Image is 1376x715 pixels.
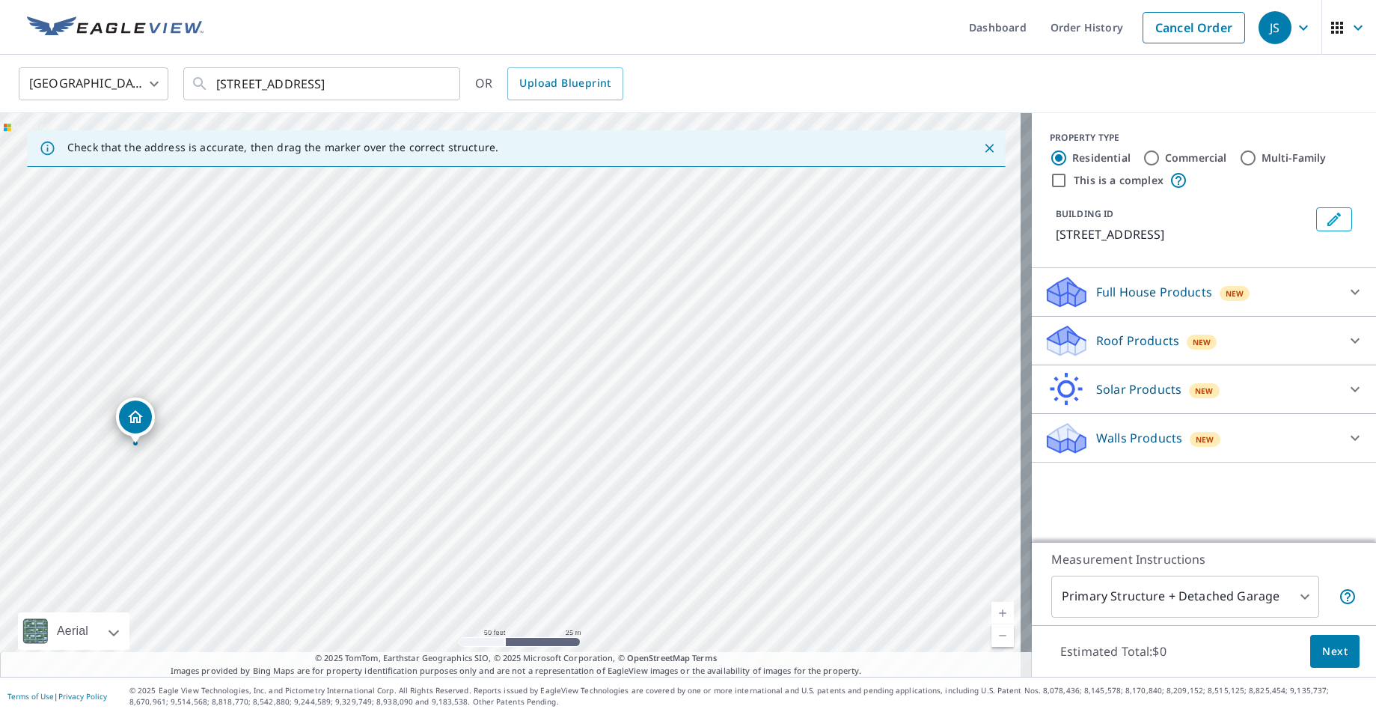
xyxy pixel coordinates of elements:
span: New [1195,385,1214,397]
span: Your report will include the primary structure and a detached garage if one exists. [1339,588,1357,606]
span: New [1193,336,1211,348]
label: Multi-Family [1262,150,1327,165]
button: Edit building 1 [1316,207,1352,231]
div: [GEOGRAPHIC_DATA] [19,63,168,105]
p: Check that the address is accurate, then drag the marker over the correct structure. [67,141,498,154]
p: BUILDING ID [1056,207,1113,220]
p: Solar Products [1096,380,1181,398]
span: Upload Blueprint [519,74,611,93]
a: OpenStreetMap [627,652,690,663]
div: Full House ProductsNew [1044,274,1364,310]
img: EV Logo [27,16,204,39]
p: [STREET_ADDRESS] [1056,225,1310,243]
label: This is a complex [1074,173,1164,188]
button: Next [1310,635,1360,669]
div: Solar ProductsNew [1044,371,1364,407]
label: Commercial [1165,150,1227,165]
p: Estimated Total: $0 [1048,635,1178,668]
div: JS [1259,11,1291,44]
a: Upload Blueprint [507,67,623,100]
p: Full House Products [1096,283,1212,301]
div: Aerial [18,612,129,650]
div: OR [475,67,623,100]
span: New [1226,287,1244,299]
input: Search by address or latitude-longitude [216,63,429,105]
div: PROPERTY TYPE [1050,131,1358,144]
p: Measurement Instructions [1051,550,1357,568]
p: Roof Products [1096,332,1179,350]
a: Terms of Use [7,691,54,702]
span: New [1196,433,1214,445]
a: Terms [692,652,717,663]
span: © 2025 TomTom, Earthstar Geographics SIO, © 2025 Microsoft Corporation, © [315,652,717,665]
label: Residential [1072,150,1131,165]
a: Current Level 19, Zoom In [991,602,1014,624]
a: Current Level 19, Zoom Out [991,624,1014,647]
div: Aerial [52,612,93,650]
button: Close [979,139,999,158]
div: Primary Structure + Detached Garage [1051,576,1319,618]
p: | [7,692,107,701]
div: Dropped pin, building 1, Residential property, 6202 Friars Rd San Diego, CA 92108 [116,398,155,444]
span: Next [1322,642,1348,661]
div: Roof ProductsNew [1044,323,1364,359]
div: Walls ProductsNew [1044,420,1364,456]
a: Privacy Policy [58,691,107,702]
a: Cancel Order [1143,12,1245,43]
p: Walls Products [1096,429,1182,447]
p: © 2025 Eagle View Technologies, Inc. and Pictometry International Corp. All Rights Reserved. Repo... [129,685,1369,708]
